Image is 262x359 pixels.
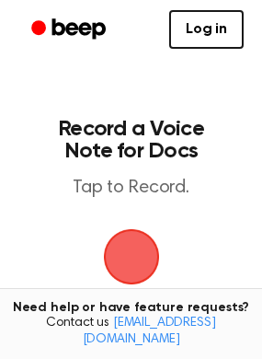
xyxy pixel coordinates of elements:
img: Beep Logo [104,229,159,284]
span: Contact us [11,316,251,348]
a: Beep [18,12,122,48]
h1: Record a Voice Note for Docs [33,118,229,162]
a: [EMAIL_ADDRESS][DOMAIN_NAME] [83,317,216,346]
p: Tap to Record. [33,177,229,200]
a: Log in [169,10,244,49]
